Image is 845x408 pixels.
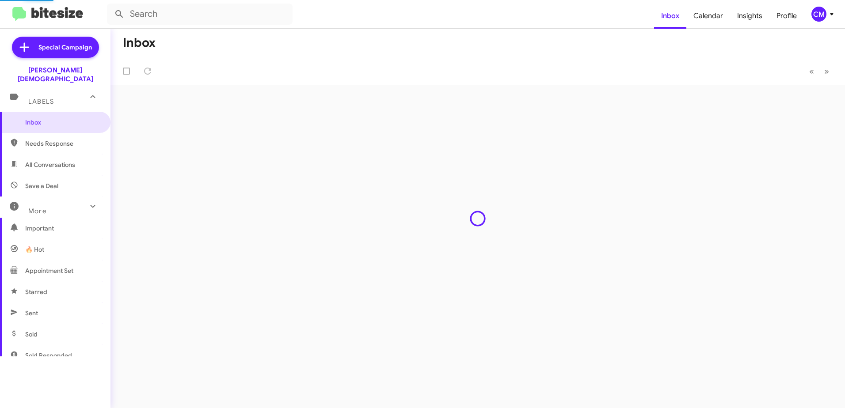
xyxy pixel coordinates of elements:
span: Important [25,224,100,233]
span: Sold Responded [25,351,72,360]
button: CM [804,7,835,22]
span: Sold [25,330,38,339]
span: « [809,66,814,77]
span: Labels [28,98,54,106]
button: Next [819,62,834,80]
button: Previous [804,62,819,80]
span: Needs Response [25,139,100,148]
a: Calendar [686,3,730,29]
span: More [28,207,46,215]
span: » [824,66,829,77]
span: Sent [25,309,38,317]
a: Profile [769,3,804,29]
span: 🔥 Hot [25,245,44,254]
span: All Conversations [25,160,75,169]
a: Insights [730,3,769,29]
span: Inbox [25,118,100,127]
span: Special Campaign [38,43,92,52]
a: Inbox [654,3,686,29]
input: Search [107,4,293,25]
a: Special Campaign [12,37,99,58]
span: Starred [25,287,47,296]
span: Save a Deal [25,181,58,190]
div: CM [811,7,826,22]
h1: Inbox [123,36,156,50]
span: Appointment Set [25,266,73,275]
nav: Page navigation example [804,62,834,80]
